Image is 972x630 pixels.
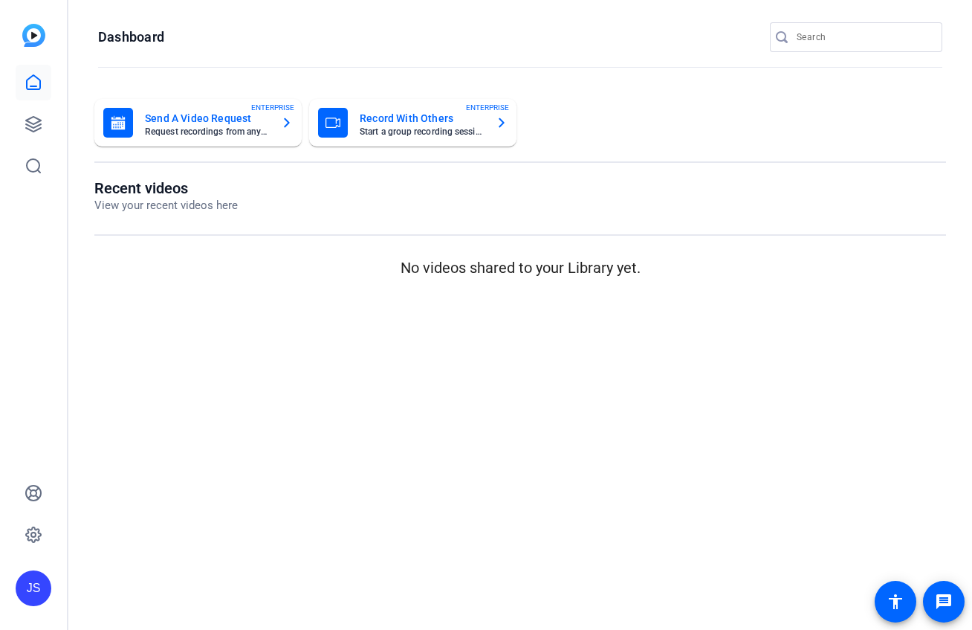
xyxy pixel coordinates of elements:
p: No videos shared to your Library yet. [94,257,946,279]
mat-card-subtitle: Request recordings from anyone, anywhere [145,127,269,136]
input: Search [797,28,930,46]
img: blue-gradient.svg [22,24,45,47]
button: Send A Video RequestRequest recordings from anyone, anywhereENTERPRISE [94,99,302,147]
h1: Recent videos [94,179,238,197]
mat-card-title: Record With Others [360,109,484,127]
p: View your recent videos here [94,197,238,214]
span: ENTERPRISE [466,102,509,113]
div: JS [16,570,51,606]
mat-icon: accessibility [887,593,904,611]
span: ENTERPRISE [251,102,294,113]
mat-card-title: Send A Video Request [145,109,269,127]
mat-card-subtitle: Start a group recording session [360,127,484,136]
h1: Dashboard [98,28,164,46]
button: Record With OthersStart a group recording sessionENTERPRISE [309,99,516,147]
mat-icon: message [935,593,953,611]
